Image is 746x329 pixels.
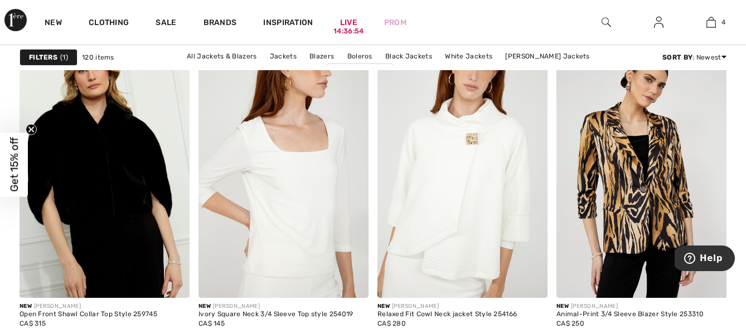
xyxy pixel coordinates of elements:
[204,18,237,30] a: Brands
[263,18,313,30] span: Inspiration
[556,302,704,311] div: [PERSON_NAME]
[500,49,595,63] a: [PERSON_NAME] Jackets
[181,49,262,63] a: All Jackets & Blazers
[377,303,390,310] span: New
[377,320,406,327] span: CA$ 280
[20,311,157,318] div: Open Front Shawl Collar Top Style 259745
[20,303,32,310] span: New
[8,138,21,192] span: Get 15% off
[380,49,438,63] a: Black Jackets
[156,18,176,30] a: Sale
[384,17,406,28] a: Prom
[198,302,353,311] div: [PERSON_NAME]
[264,49,302,63] a: Jackets
[662,52,726,62] div: : Newest
[556,303,569,310] span: New
[45,18,62,30] a: New
[556,43,726,298] img: Animal-Print 3/4 Sleeve Blazer Style 253310. Black/Gold
[377,311,517,318] div: Relaxed Fit Cowl Neck jacket Style 254166
[198,320,225,327] span: CA$ 145
[4,9,27,31] img: 1ère Avenue
[82,52,114,62] span: 120 items
[89,18,129,30] a: Clothing
[377,43,548,298] img: Relaxed Fit Cowl Neck jacket Style 254166. Winter White
[29,52,57,62] strong: Filters
[20,320,46,327] span: CA$ 315
[20,43,190,298] img: Open Front Shawl Collar Top Style 259745. Black
[654,16,663,29] img: My Info
[439,49,498,63] a: White Jackets
[26,124,37,135] button: Close teaser
[304,49,340,63] a: Blazers
[396,64,450,78] a: Blue Jackets
[342,49,378,63] a: Boleros
[340,17,357,28] a: Live14:36:54
[198,43,369,298] img: Ivory Square Neck 3/4 Sleeve Top style 254019. Ivory
[20,302,157,311] div: [PERSON_NAME]
[662,53,692,61] strong: Sort By
[377,302,517,311] div: [PERSON_NAME]
[721,17,725,27] span: 4
[556,320,584,327] span: CA$ 250
[60,52,68,62] span: 1
[645,16,672,30] a: Sign In
[675,245,735,273] iframe: Opens a widget where you can find more information
[685,16,737,29] a: 4
[556,311,704,318] div: Animal-Print 3/4 Sleeve Blazer Style 253310
[198,311,353,318] div: Ivory Square Neck 3/4 Sleeve Top style 254019
[333,26,364,37] div: 14:36:54
[602,16,611,29] img: search the website
[198,303,211,310] span: New
[706,16,716,29] img: My Bag
[326,63,394,79] a: [PERSON_NAME]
